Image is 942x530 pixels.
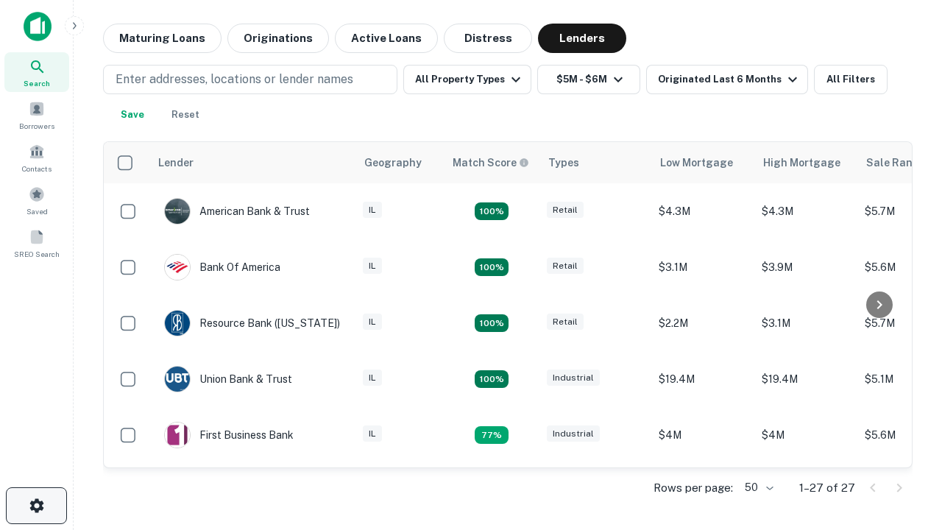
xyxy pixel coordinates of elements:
button: All Filters [814,65,888,94]
div: IL [363,258,382,275]
button: Originated Last 6 Months [646,65,808,94]
td: $19.4M [651,351,754,407]
th: Capitalize uses an advanced AI algorithm to match your search with the best lender. The match sco... [444,142,539,183]
iframe: Chat Widget [868,365,942,436]
p: 1–27 of 27 [799,479,855,497]
button: Save your search to get updates of matches that match your search criteria. [109,100,156,130]
p: Rows per page: [654,479,733,497]
td: $19.4M [754,351,857,407]
a: Borrowers [4,95,69,135]
div: Bank Of America [164,254,280,280]
button: All Property Types [403,65,531,94]
span: Search [24,77,50,89]
button: Originations [227,24,329,53]
div: Industrial [547,425,600,442]
span: SREO Search [14,248,60,260]
td: $3.1M [754,295,857,351]
img: capitalize-icon.png [24,12,52,41]
th: Geography [355,142,444,183]
th: Low Mortgage [651,142,754,183]
span: Saved [26,205,48,217]
div: Retail [547,202,584,219]
div: Resource Bank ([US_STATE]) [164,310,340,336]
div: First Business Bank [164,422,294,448]
div: Low Mortgage [660,154,733,172]
div: Retail [547,258,584,275]
span: Contacts [22,163,52,174]
img: picture [165,367,190,392]
div: Geography [364,154,422,172]
div: IL [363,202,382,219]
th: Types [539,142,651,183]
button: Distress [444,24,532,53]
img: picture [165,255,190,280]
div: Lender [158,154,194,172]
button: Active Loans [335,24,438,53]
div: Types [548,154,579,172]
td: $2.2M [651,295,754,351]
img: picture [165,199,190,224]
div: Originated Last 6 Months [658,71,801,88]
div: High Mortgage [763,154,840,172]
p: Enter addresses, locations or lender names [116,71,353,88]
td: $3.1M [651,239,754,295]
div: IL [363,370,382,386]
a: Search [4,52,69,92]
div: IL [363,425,382,442]
td: $4.3M [651,183,754,239]
button: Reset [162,100,209,130]
div: Industrial [547,370,600,386]
img: picture [165,311,190,336]
td: $4.2M [754,463,857,519]
button: Maturing Loans [103,24,222,53]
td: $4M [651,407,754,463]
td: $3.9M [651,463,754,519]
div: American Bank & Trust [164,198,310,225]
th: High Mortgage [754,142,857,183]
img: picture [165,423,190,448]
span: Borrowers [19,120,54,132]
a: Contacts [4,138,69,177]
div: 50 [739,477,776,498]
div: Matching Properties: 4, hasApolloMatch: undefined [475,370,509,388]
button: $5M - $6M [537,65,640,94]
div: IL [363,314,382,331]
td: $3.9M [754,239,857,295]
a: SREO Search [4,223,69,263]
a: Saved [4,180,69,220]
td: $4M [754,407,857,463]
div: Union Bank & Trust [164,366,292,392]
button: Lenders [538,24,626,53]
div: Matching Properties: 4, hasApolloMatch: undefined [475,258,509,276]
button: Enter addresses, locations or lender names [103,65,397,94]
h6: Match Score [453,155,526,171]
div: Matching Properties: 7, hasApolloMatch: undefined [475,202,509,220]
div: Retail [547,314,584,331]
th: Lender [149,142,355,183]
div: Matching Properties: 3, hasApolloMatch: undefined [475,426,509,444]
div: Capitalize uses an advanced AI algorithm to match your search with the best lender. The match sco... [453,155,529,171]
div: Matching Properties: 4, hasApolloMatch: undefined [475,314,509,332]
td: $4.3M [754,183,857,239]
